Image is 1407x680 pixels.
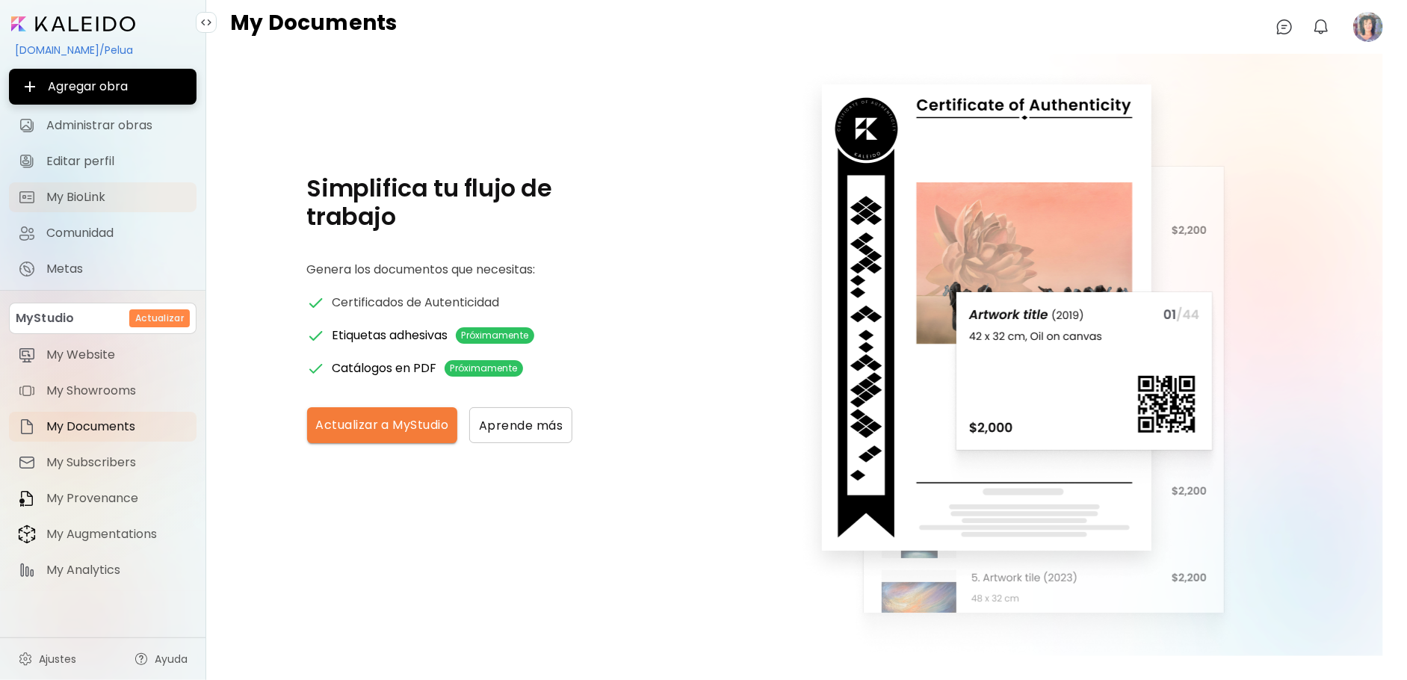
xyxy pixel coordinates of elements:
span: Editar perfil [46,154,188,169]
h6: Actualizar [135,312,184,325]
p: Próximamente [462,329,528,342]
span: My Website [46,347,188,362]
button: Actualizar a MyStudio [307,407,458,443]
span: Agregar obra [21,78,185,96]
a: itemMy Augmentations [9,519,197,549]
img: PDF Brochures [307,359,325,377]
span: My Showrooms [46,383,188,398]
span: Comunidad [46,226,188,241]
span: My Augmentations [46,527,188,542]
span: Administrar obras [46,118,188,133]
h5: Etiquetas adhesivas [333,327,448,344]
img: Certificates [307,294,325,312]
p: Simplifica tu flujo de trabajo [307,174,636,231]
img: Administrar obras icon [18,117,36,135]
img: item [18,561,36,579]
span: My Documents [46,419,188,434]
span: Aprende más [479,418,563,433]
h4: My Documents [230,12,397,42]
span: My Provenance [46,491,188,506]
span: My Subscribers [46,455,188,470]
img: collapse [200,16,212,28]
img: item [18,454,36,472]
span: Ajustes [39,652,76,667]
a: Ajustes [9,644,85,674]
button: bellIcon [1308,14,1334,40]
h5: Genera los documentos que necesitas: [307,261,636,279]
p: Próximamente [451,362,517,375]
span: Ayuda [155,652,188,667]
a: Comunidad iconComunidad [9,218,197,248]
a: completeMy BioLink iconMy BioLink [9,182,197,212]
button: Aprende más [469,407,572,443]
span: My BioLink [46,190,188,205]
img: Metas icon [18,260,36,278]
a: itemMy Showrooms [9,376,197,406]
a: Editar perfil iconEditar perfil [9,146,197,176]
a: completeMetas iconMetas [9,254,197,284]
img: bellIcon [1312,18,1330,36]
a: itemMy Provenance [9,483,197,513]
a: itemMy Subscribers [9,448,197,477]
img: Documents [798,69,1239,657]
img: Editar perfil icon [18,152,36,170]
img: Comunidad icon [18,224,36,242]
div: [DOMAIN_NAME]/Pelua [9,37,197,63]
a: itemMy Documents [9,412,197,442]
h5: Catálogos en PDF [333,360,437,377]
img: chatIcon [1275,18,1293,36]
img: Artwork Labels [307,327,325,344]
img: item [18,382,36,400]
h5: Certificados de Autenticidad [333,294,500,312]
span: Actualizar a MyStudio [316,416,449,434]
img: settings [18,652,33,667]
img: item [18,525,36,544]
a: Administrar obras iconAdministrar obras [9,111,197,140]
p: MyStudio [16,309,74,327]
img: item [18,346,36,364]
button: Agregar obra [9,69,197,105]
a: itemMy Analytics [9,555,197,585]
span: Metas [46,262,188,276]
img: My BioLink icon [18,188,36,206]
img: help [134,652,149,667]
a: itemMy Website [9,340,197,370]
a: Ayuda [125,644,197,674]
img: item [18,489,36,507]
span: My Analytics [46,563,188,578]
img: item [18,418,36,436]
